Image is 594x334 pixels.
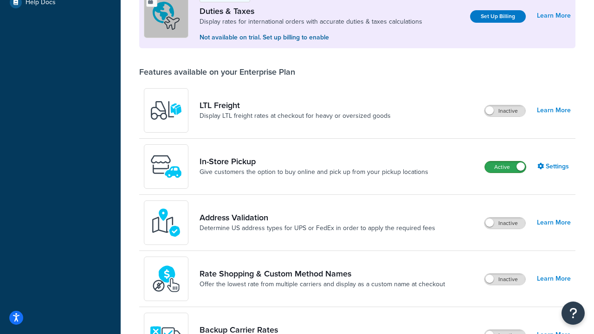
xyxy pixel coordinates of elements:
[485,161,526,173] label: Active
[537,160,571,173] a: Settings
[200,17,422,26] a: Display rates for international orders with accurate duties & taxes calculations
[200,111,391,121] a: Display LTL freight rates at checkout for heavy or oversized goods
[150,263,182,295] img: icon-duo-feat-rate-shopping-ecdd8bed.png
[200,212,435,223] a: Address Validation
[470,10,526,23] a: Set Up Billing
[484,105,525,116] label: Inactive
[537,216,571,229] a: Learn More
[200,280,445,289] a: Offer the lowest rate from multiple carriers and display as a custom name at checkout
[139,67,295,77] div: Features available on your Enterprise Plan
[150,150,182,183] img: wfgcfpwTIucLEAAAAASUVORK5CYII=
[537,9,571,22] a: Learn More
[200,32,422,43] p: Not available on trial. Set up billing to enable
[200,224,435,233] a: Determine US address types for UPS or FedEx in order to apply the required fees
[150,206,182,239] img: kIG8fy0lQAAAABJRU5ErkJggg==
[537,104,571,117] a: Learn More
[484,274,525,285] label: Inactive
[200,167,428,177] a: Give customers the option to buy online and pick up from your pickup locations
[200,100,391,110] a: LTL Freight
[200,6,422,16] a: Duties & Taxes
[484,218,525,229] label: Inactive
[562,302,585,325] button: Open Resource Center
[150,94,182,127] img: y79ZsPf0fXUFUhFXDzUgf+ktZg5F2+ohG75+v3d2s1D9TjoU8PiyCIluIjV41seZevKCRuEjTPPOKHJsQcmKCXGdfprl3L4q7...
[200,156,428,167] a: In-Store Pickup
[537,272,571,285] a: Learn More
[200,269,445,279] a: Rate Shopping & Custom Method Names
